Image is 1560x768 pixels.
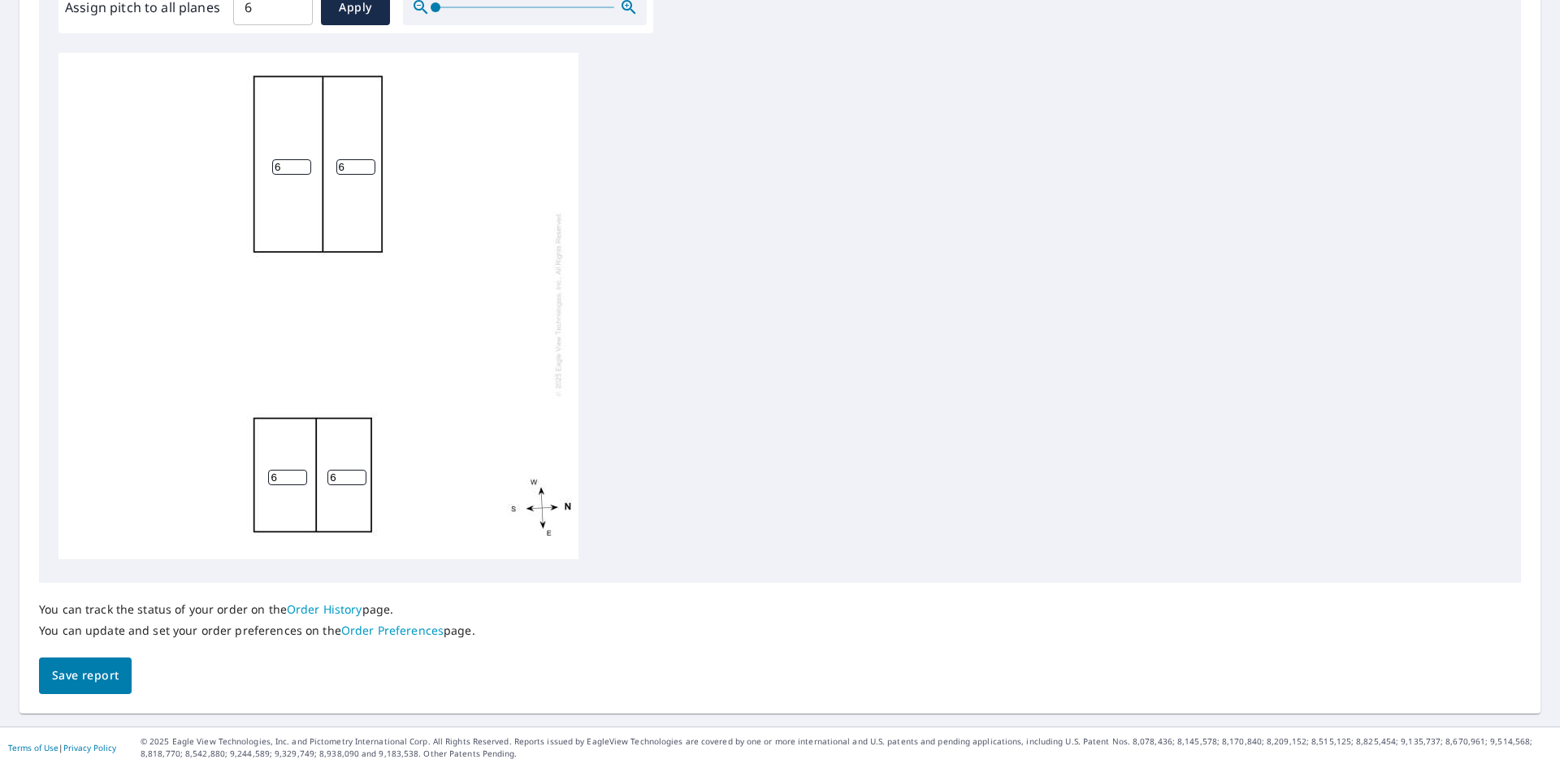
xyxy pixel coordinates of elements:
a: Terms of Use [8,742,58,753]
p: You can update and set your order preferences on the page. [39,623,475,638]
a: Order History [287,601,362,617]
a: Privacy Policy [63,742,116,753]
button: Save report [39,657,132,694]
span: Save report [52,666,119,686]
p: © 2025 Eagle View Technologies, Inc. and Pictometry International Corp. All Rights Reserved. Repo... [141,735,1552,760]
p: You can track the status of your order on the page. [39,602,475,617]
p: | [8,743,116,753]
a: Order Preferences [341,623,444,638]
